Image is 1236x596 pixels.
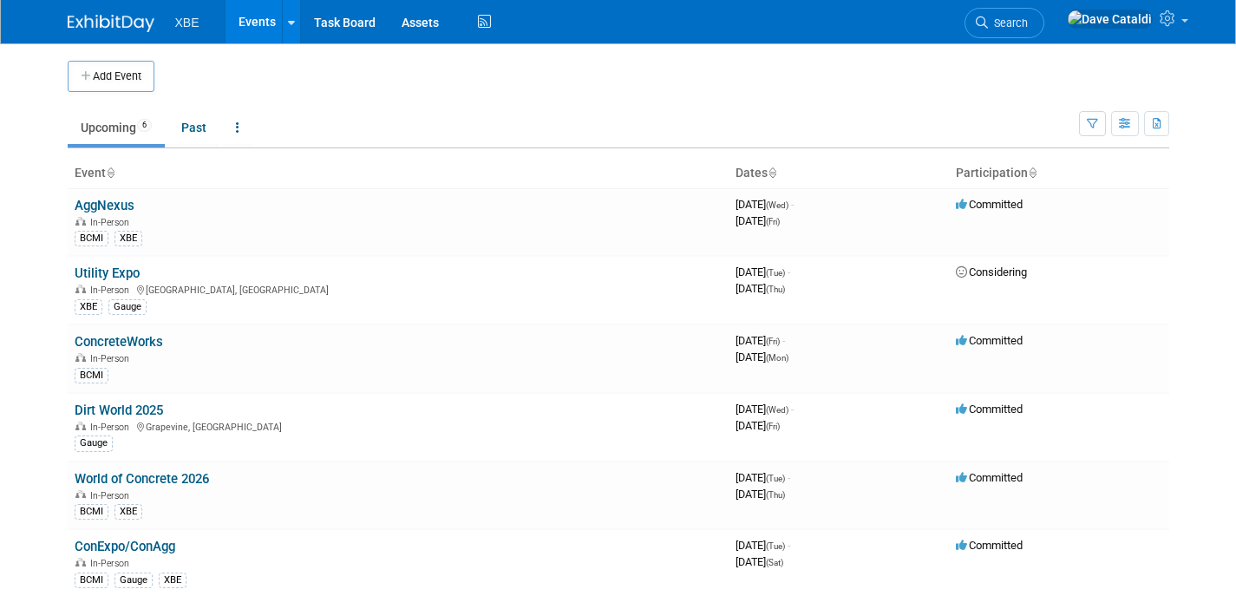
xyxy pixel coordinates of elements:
[736,350,788,363] span: [DATE]
[956,265,1027,278] span: Considering
[75,539,175,554] a: ConExpo/ConAgg
[736,198,794,211] span: [DATE]
[90,217,134,228] span: In-Person
[75,299,102,315] div: XBE
[766,200,788,210] span: (Wed)
[75,422,86,430] img: In-Person Event
[736,488,785,501] span: [DATE]
[108,299,147,315] div: Gauge
[766,422,780,431] span: (Fri)
[90,422,134,433] span: In-Person
[736,214,780,227] span: [DATE]
[791,198,794,211] span: -
[75,504,108,520] div: BCMI
[949,159,1169,188] th: Participation
[75,265,140,281] a: Utility Expo
[766,405,788,415] span: (Wed)
[766,353,788,363] span: (Mon)
[75,353,86,362] img: In-Person Event
[68,61,154,92] button: Add Event
[106,166,114,180] a: Sort by Event Name
[956,334,1023,347] span: Committed
[766,217,780,226] span: (Fri)
[736,334,785,347] span: [DATE]
[736,555,783,568] span: [DATE]
[75,198,134,213] a: AggNexus
[1028,166,1037,180] a: Sort by Participation Type
[75,490,86,499] img: In-Person Event
[736,539,790,552] span: [DATE]
[1067,10,1153,29] img: Dave Cataldi
[75,368,108,383] div: BCMI
[736,282,785,295] span: [DATE]
[90,353,134,364] span: In-Person
[75,231,108,246] div: BCMI
[956,471,1023,484] span: Committed
[788,539,790,552] span: -
[75,217,86,226] img: In-Person Event
[766,474,785,483] span: (Tue)
[736,403,794,416] span: [DATE]
[75,558,86,567] img: In-Person Event
[788,471,790,484] span: -
[75,573,108,588] div: BCMI
[788,265,790,278] span: -
[988,16,1028,29] span: Search
[766,558,783,567] span: (Sat)
[68,111,165,144] a: Upcoming6
[956,198,1023,211] span: Committed
[114,573,153,588] div: Gauge
[75,419,722,433] div: Grapevine, [GEOGRAPHIC_DATA]
[965,8,1044,38] a: Search
[766,285,785,294] span: (Thu)
[766,541,785,551] span: (Tue)
[736,265,790,278] span: [DATE]
[90,285,134,296] span: In-Person
[75,403,163,418] a: Dirt World 2025
[736,419,780,432] span: [DATE]
[956,403,1023,416] span: Committed
[68,159,729,188] th: Event
[90,558,134,569] span: In-Person
[137,119,152,132] span: 6
[114,231,142,246] div: XBE
[75,282,722,296] div: [GEOGRAPHIC_DATA], [GEOGRAPHIC_DATA]
[90,490,134,501] span: In-Person
[175,16,199,29] span: XBE
[159,573,186,588] div: XBE
[168,111,219,144] a: Past
[766,490,785,500] span: (Thu)
[782,334,785,347] span: -
[768,166,776,180] a: Sort by Start Date
[114,504,142,520] div: XBE
[766,337,780,346] span: (Fri)
[75,334,163,350] a: ConcreteWorks
[75,285,86,293] img: In-Person Event
[956,539,1023,552] span: Committed
[75,471,209,487] a: World of Concrete 2026
[766,268,785,278] span: (Tue)
[75,436,113,451] div: Gauge
[729,159,949,188] th: Dates
[736,471,790,484] span: [DATE]
[68,15,154,32] img: ExhibitDay
[791,403,794,416] span: -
